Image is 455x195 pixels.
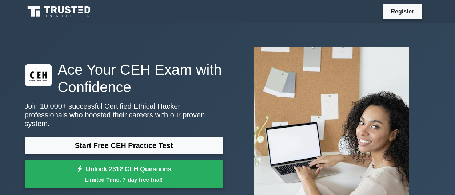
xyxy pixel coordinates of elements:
h1: Ace Your CEH Exam with Confidence [25,61,223,96]
small: Limited Time: 7-day free trial! [34,175,214,184]
p: Join 10,000+ successful Certified Ethical Hacker professionals who boosted their careers with our... [25,102,223,128]
a: Unlock 2312 CEH QuestionsLimited Time: 7-day free trial! [25,160,223,189]
a: Register [386,7,418,16]
a: Start Free CEH Practice Test [25,137,223,154]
